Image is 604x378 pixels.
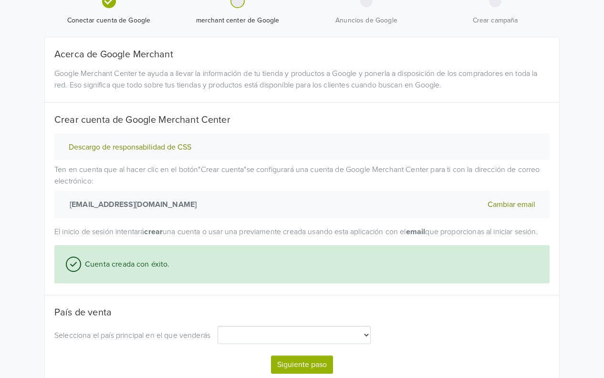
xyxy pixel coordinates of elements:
[54,307,550,318] h5: País de venta
[47,68,557,91] div: Google Merchant Center te ayuda a llevar la información de tu tienda y productos a Google y poner...
[144,227,163,237] strong: crear
[406,227,426,237] strong: email
[271,356,333,374] button: Siguiente paso
[48,16,169,25] span: Conectar cuenta de Google
[66,142,194,152] button: Descargo de responsabilidad de CSS
[177,16,298,25] span: merchant center de Google
[54,114,550,126] h5: Crear cuenta de Google Merchant Center
[485,198,538,211] button: Cambiar email
[54,226,550,238] p: El inicio de sesión intentará una cuenta o usar una previamente creada usando esta aplicación con...
[66,199,197,210] strong: [EMAIL_ADDRESS][DOMAIN_NAME]
[54,164,550,218] p: Ten en cuenta que al hacer clic en el botón " Crear cuenta " se configurará una cuenta de Google ...
[54,49,550,60] h5: Acerca de Google Merchant
[306,16,427,25] span: Anuncios de Google
[435,16,556,25] span: Crear campaña
[81,259,170,270] span: Cuenta creada con éxito.
[54,330,210,341] p: Selecciona el país principal en el que venderás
